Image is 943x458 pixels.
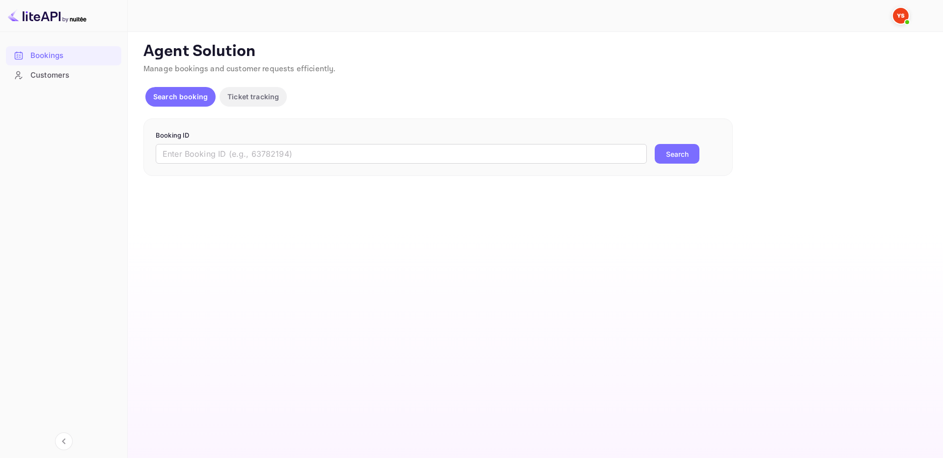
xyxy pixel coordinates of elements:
button: Search [655,144,699,164]
a: Bookings [6,46,121,64]
p: Search booking [153,91,208,102]
p: Booking ID [156,131,721,141]
span: Manage bookings and customer requests efficiently. [143,64,336,74]
a: Customers [6,66,121,84]
div: Customers [6,66,121,85]
div: Bookings [6,46,121,65]
p: Ticket tracking [227,91,279,102]
div: Bookings [30,50,116,61]
img: LiteAPI logo [8,8,86,24]
input: Enter Booking ID (e.g., 63782194) [156,144,647,164]
button: Collapse navigation [55,432,73,450]
p: Agent Solution [143,42,925,61]
div: Customers [30,70,116,81]
img: Yandex Support [893,8,909,24]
